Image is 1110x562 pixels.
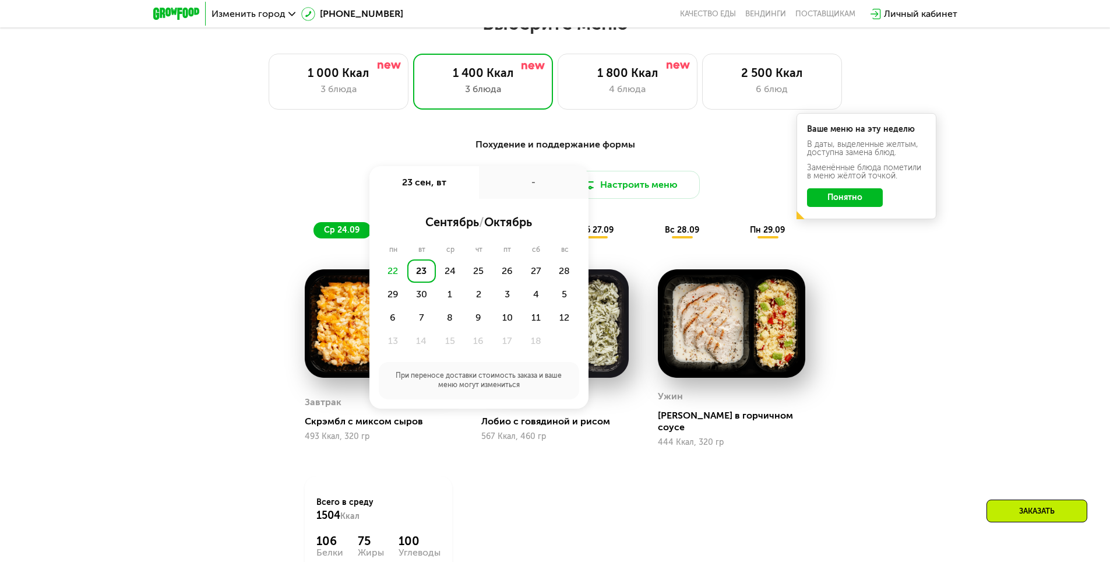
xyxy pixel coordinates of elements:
div: Лобио с говядиной и рисом [481,416,638,427]
div: Ужин [658,388,683,405]
span: вс 28.09 [665,225,699,235]
a: Качество еды [680,9,736,19]
div: 30 [407,283,436,306]
div: 23 [407,259,436,283]
span: 1504 [316,509,340,522]
span: октябрь [484,215,532,229]
div: 106 [316,534,343,548]
div: 15 [436,329,464,353]
div: - [479,166,589,199]
div: 11 [521,306,550,329]
div: вт [408,245,436,255]
div: пн [379,245,408,255]
div: 100 [399,534,441,548]
div: 18 [521,329,550,353]
div: сб [521,245,551,255]
span: Ккал [340,511,360,521]
div: 28 [550,259,579,283]
div: 16 [464,329,493,353]
div: 1 400 Ккал [425,66,541,80]
div: [PERSON_NAME] в горчичном соусе [658,410,815,433]
div: пт [493,245,521,255]
span: / [479,215,484,229]
div: 13 [379,329,407,353]
div: 4 [521,283,550,306]
div: В даты, выделенные желтым, доступна замена блюд. [807,140,926,157]
div: 1 800 Ккал [570,66,685,80]
a: [PHONE_NUMBER] [301,7,403,21]
div: Ваше меню на эту неделю [807,125,926,134]
div: 17 [493,329,521,353]
div: 444 Ккал, 320 гр [658,438,805,447]
div: 4 блюда [570,82,685,96]
span: сб 27.09 [580,225,614,235]
div: 6 [379,306,407,329]
div: 22 [379,259,407,283]
div: 12 [550,306,579,329]
div: Завтрак [305,394,341,411]
span: пн 29.09 [750,225,785,235]
div: поставщикам [795,9,855,19]
div: Заменённые блюда пометили в меню жёлтой точкой. [807,164,926,180]
div: 10 [493,306,521,329]
div: Всего в среду [316,497,441,522]
div: 24 [436,259,464,283]
div: чт [465,245,493,255]
div: 7 [407,306,436,329]
div: 567 Ккал, 460 гр [481,432,629,441]
div: 2 [464,283,493,306]
div: ср [436,245,465,255]
div: Заказать [986,500,1087,522]
div: Похудение и поддержание формы [210,138,900,152]
div: Скрэмбл с миксом сыров [305,416,461,427]
div: Жиры [358,548,384,557]
div: 1 000 Ккал [281,66,396,80]
div: 27 [521,259,550,283]
div: При переносе доставки стоимость заказа и ваше меню могут измениться [379,362,579,399]
span: Изменить город [212,9,286,19]
div: 1 [436,283,464,306]
div: вс [551,245,579,255]
span: ср 24.09 [324,225,360,235]
div: 3 [493,283,521,306]
div: 75 [358,534,384,548]
div: 23 сен, вт [369,166,479,199]
button: Настроить меню [560,171,700,199]
div: 5 [550,283,579,306]
div: 2 500 Ккал [714,66,830,80]
div: Белки [316,548,343,557]
div: 3 блюда [281,82,396,96]
div: 3 блюда [425,82,541,96]
a: Вендинги [745,9,786,19]
span: сентябрь [425,215,479,229]
div: 14 [407,329,436,353]
div: 8 [436,306,464,329]
div: 493 Ккал, 320 гр [305,432,452,441]
div: Личный кабинет [884,7,957,21]
div: 25 [464,259,493,283]
div: 26 [493,259,521,283]
div: 6 блюд [714,82,830,96]
div: 9 [464,306,493,329]
div: Углеводы [399,548,441,557]
button: Понятно [807,188,883,207]
div: 29 [379,283,407,306]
